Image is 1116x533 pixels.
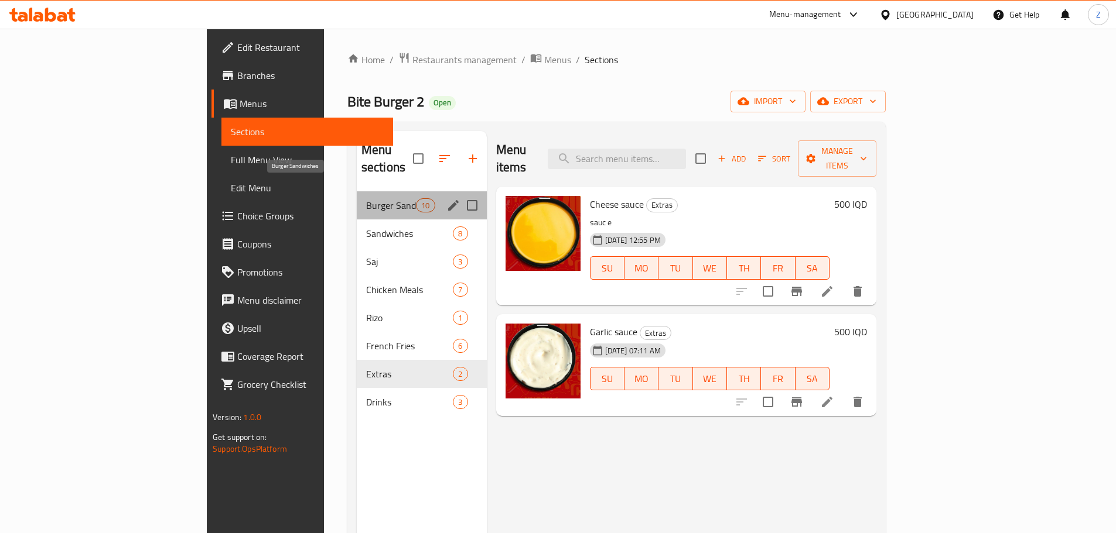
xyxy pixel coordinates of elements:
[237,237,384,251] span: Coupons
[783,277,811,305] button: Branch-specific-item
[231,181,384,195] span: Edit Menu
[366,226,453,240] span: Sandwiches
[716,152,748,166] span: Add
[213,410,241,425] span: Version:
[211,33,393,61] a: Edit Restaurant
[366,311,453,325] span: Rizo
[800,370,825,387] span: SA
[357,304,487,332] div: Rizo1
[732,260,756,277] span: TH
[237,349,384,363] span: Coverage Report
[740,94,796,109] span: import
[756,390,780,414] span: Select to update
[453,367,467,381] div: items
[211,286,393,314] a: Menu disclaimer
[713,150,750,168] button: Add
[585,53,618,67] span: Sections
[758,152,790,166] span: Sort
[237,265,384,279] span: Promotions
[453,256,467,267] span: 3
[366,283,453,297] span: Chicken Meals
[647,198,677,212] span: Extras
[366,395,453,409] span: Drinks
[366,198,416,212] span: Burger Sandwiches
[237,321,384,335] span: Upsell
[640,326,671,340] div: Extras
[807,144,867,173] span: Manage items
[357,187,487,421] nav: Menu sections
[590,215,830,230] p: sauc e
[240,97,384,111] span: Menus
[731,91,806,112] button: import
[732,370,756,387] span: TH
[755,150,793,168] button: Sort
[761,256,795,280] button: FR
[658,367,692,390] button: TU
[834,324,867,340] h6: 500 IQD
[366,339,453,353] div: French Fries
[693,256,727,280] button: WE
[548,149,686,169] input: search
[646,198,678,212] div: Extras
[688,146,713,171] span: Select section
[221,118,393,146] a: Sections
[211,61,393,90] a: Branches
[530,52,571,67] a: Menus
[796,367,830,390] button: SA
[453,395,467,409] div: items
[750,150,798,168] span: Sort items
[417,200,434,211] span: 10
[445,197,462,214] button: edit
[357,276,487,304] div: Chicken Meals7
[590,323,637,341] span: Garlic sauce
[576,53,580,67] li: /
[357,219,487,247] div: Sandwiches8
[796,256,830,280] button: SA
[640,326,671,340] span: Extras
[398,52,517,67] a: Restaurants management
[237,209,384,223] span: Choice Groups
[693,367,727,390] button: WE
[1096,8,1101,21] span: Z
[347,52,886,67] nav: breadcrumb
[211,314,393,342] a: Upsell
[453,397,467,408] span: 3
[590,367,624,390] button: SU
[663,370,688,387] span: TU
[366,367,453,381] span: Extras
[237,68,384,82] span: Branches
[844,277,872,305] button: delete
[820,395,834,409] a: Edit menu item
[347,88,424,115] span: Bite Burger 2
[231,125,384,139] span: Sections
[412,53,517,67] span: Restaurants management
[211,370,393,398] a: Grocery Checklist
[506,324,581,398] img: Garlic sauce
[459,145,487,173] button: Add section
[453,226,467,240] div: items
[453,284,467,295] span: 7
[237,293,384,307] span: Menu disclaimer
[820,94,876,109] span: export
[213,441,287,456] a: Support.OpsPlatform
[521,53,525,67] li: /
[698,260,722,277] span: WE
[429,98,456,108] span: Open
[357,360,487,388] div: Extras2
[357,191,487,219] div: Burger Sandwiches10edit
[366,255,453,269] div: Saj
[211,230,393,258] a: Coupons
[357,247,487,276] div: Saj3
[211,258,393,286] a: Promotions
[211,342,393,370] a: Coverage Report
[453,339,467,353] div: items
[357,332,487,360] div: French Fries6
[769,8,841,22] div: Menu-management
[756,279,780,304] span: Select to update
[453,369,467,380] span: 2
[766,370,790,387] span: FR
